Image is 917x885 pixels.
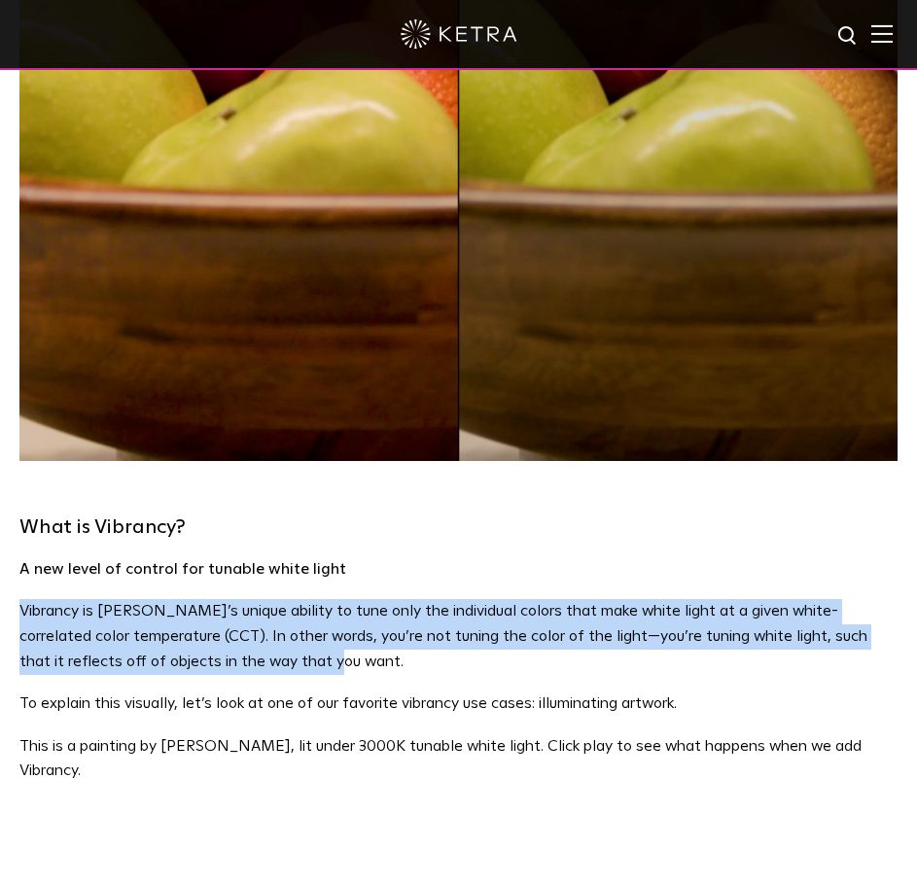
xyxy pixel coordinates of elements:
p: This is a painting by [PERSON_NAME], lit under 3000K tunable white light. Click play to see what ... [19,734,895,784]
p: Vibrancy is [PERSON_NAME]’s unique ability to tune only the individual colors that make white lig... [19,599,895,674]
p: To explain this visually, let’s look at one of our favorite vibrancy use cases: illuminating artw... [19,691,895,717]
img: Hamburger%20Nav.svg [871,24,893,43]
strong: A new level of control for tunable white light [19,561,346,577]
img: search icon [836,24,861,49]
img: ketra-logo-2019-white [401,19,517,49]
h3: What is Vibrancy? [19,510,898,545]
